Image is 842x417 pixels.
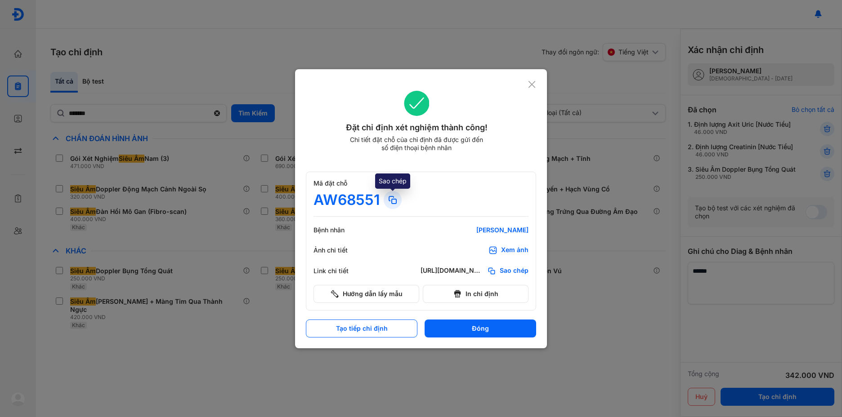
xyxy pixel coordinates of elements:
[500,266,528,275] span: Sao chép
[501,246,528,255] div: Xem ảnh
[346,136,487,152] div: Chi tiết đặt chỗ của chỉ định đã được gửi đến số điện thoại bệnh nhân
[314,285,419,303] button: Hướng dẫn lấy mẫu
[314,226,367,234] div: Bệnh nhân
[306,121,528,134] div: Đặt chỉ định xét nghiệm thành công!
[423,285,528,303] button: In chỉ định
[314,179,528,187] div: Mã đặt chỗ
[314,246,367,254] div: Ảnh chi tiết
[421,266,484,275] div: [URL][DOMAIN_NAME]
[425,319,536,337] button: Đóng
[314,191,380,209] div: AW68551
[314,267,367,275] div: Link chi tiết
[421,226,528,234] div: [PERSON_NAME]
[306,319,417,337] button: Tạo tiếp chỉ định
